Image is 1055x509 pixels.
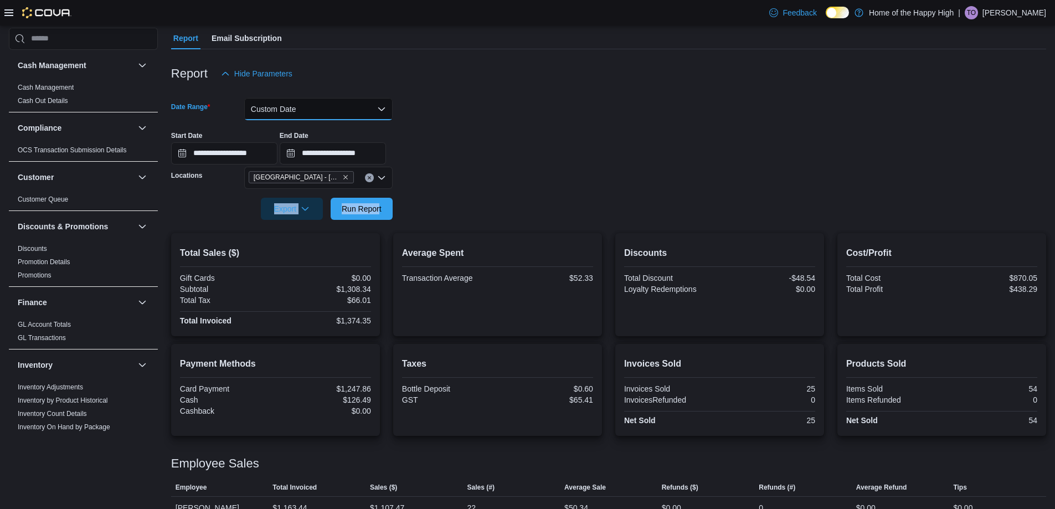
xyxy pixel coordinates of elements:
[18,383,83,391] a: Inventory Adjustments
[944,416,1037,425] div: 54
[22,7,71,18] img: Cova
[846,416,878,425] strong: Net Sold
[370,483,397,492] span: Sales ($)
[180,395,274,404] div: Cash
[722,416,815,425] div: 25
[967,6,976,19] span: TO
[18,221,108,232] h3: Discounts & Promotions
[9,242,158,286] div: Discounts & Promotions
[342,174,349,181] button: Remove Sherwood Park - Wye Road - Fire & Flower from selection in this group
[261,198,323,220] button: Export
[277,274,371,282] div: $0.00
[958,6,960,19] p: |
[18,423,110,431] a: Inventory On Hand by Package
[944,274,1037,282] div: $870.05
[624,416,656,425] strong: Net Sold
[9,81,158,112] div: Cash Management
[277,296,371,305] div: $66.01
[180,296,274,305] div: Total Tax
[18,320,71,329] span: GL Account Totals
[18,84,74,91] a: Cash Management
[18,221,133,232] button: Discounts & Promotions
[180,384,274,393] div: Card Payment
[180,357,371,371] h2: Payment Methods
[624,246,815,260] h2: Discounts
[965,6,978,19] div: Talia Ottahal
[18,196,68,203] a: Customer Queue
[846,285,940,294] div: Total Profit
[624,357,815,371] h2: Invoices Sold
[18,410,87,418] a: Inventory Count Details
[136,220,149,233] button: Discounts & Promotions
[18,172,54,183] h3: Customer
[944,285,1037,294] div: $438.29
[377,173,386,182] button: Open list of options
[846,395,940,404] div: Items Refunded
[18,271,52,279] a: Promotions
[500,395,593,404] div: $65.41
[944,395,1037,404] div: 0
[564,483,606,492] span: Average Sale
[18,83,74,92] span: Cash Management
[18,60,86,71] h3: Cash Management
[277,407,371,415] div: $0.00
[180,274,274,282] div: Gift Cards
[402,357,593,371] h2: Taxes
[18,122,133,133] button: Compliance
[18,122,61,133] h3: Compliance
[9,143,158,161] div: Compliance
[171,102,210,111] label: Date Range
[18,297,47,308] h3: Finance
[18,333,66,342] span: GL Transactions
[500,384,593,393] div: $0.60
[662,483,698,492] span: Refunds ($)
[176,483,207,492] span: Employee
[342,203,382,214] span: Run Report
[18,321,71,328] a: GL Account Totals
[171,457,259,470] h3: Employee Sales
[18,359,133,371] button: Inventory
[277,395,371,404] div: $126.49
[171,171,203,180] label: Locations
[402,395,496,404] div: GST
[500,274,593,282] div: $52.33
[136,296,149,309] button: Finance
[272,483,317,492] span: Total Invoiced
[722,384,815,393] div: 25
[18,359,53,371] h3: Inventory
[846,274,940,282] div: Total Cost
[267,198,316,220] span: Export
[136,171,149,184] button: Customer
[18,60,133,71] button: Cash Management
[136,59,149,72] button: Cash Management
[18,245,47,253] a: Discounts
[982,6,1046,19] p: [PERSON_NAME]
[171,67,208,80] h3: Report
[280,131,308,140] label: End Date
[173,27,198,49] span: Report
[277,316,371,325] div: $1,374.35
[18,334,66,342] a: GL Transactions
[365,173,374,182] button: Clear input
[846,246,1037,260] h2: Cost/Profit
[136,358,149,372] button: Inventory
[846,357,1037,371] h2: Products Sold
[18,244,47,253] span: Discounts
[212,27,282,49] span: Email Subscription
[783,7,816,18] span: Feedback
[765,2,821,24] a: Feedback
[722,274,815,282] div: -$48.54
[9,318,158,349] div: Finance
[953,483,966,492] span: Tips
[331,198,393,220] button: Run Report
[18,96,68,105] span: Cash Out Details
[18,146,127,154] a: OCS Transaction Submission Details
[18,258,70,266] a: Promotion Details
[280,142,386,164] input: Press the down key to open a popover containing a calendar.
[18,409,87,418] span: Inventory Count Details
[624,384,718,393] div: Invoices Sold
[244,98,393,120] button: Custom Date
